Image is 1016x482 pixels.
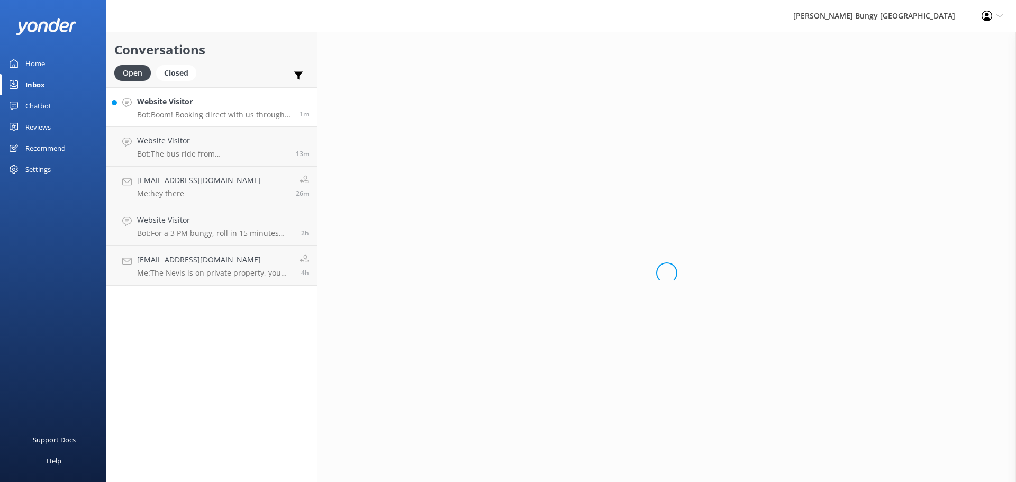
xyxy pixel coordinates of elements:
[137,149,288,159] p: Bot: The bus ride from [GEOGRAPHIC_DATA] to the [GEOGRAPHIC_DATA] location takes about 45 minutes...
[25,74,45,95] div: Inbox
[137,268,292,278] p: Me: The Nevis is on private property, you will not be able to get there otherwise. You may head o...
[137,135,288,147] h4: Website Visitor
[114,65,151,81] div: Open
[300,110,309,119] span: Oct 11 2025 01:28pm (UTC +13:00) Pacific/Auckland
[137,229,293,238] p: Bot: For a 3 PM bungy, roll in 15 minutes early if you're driving yourself. If you're catching th...
[301,229,309,238] span: Oct 11 2025 11:00am (UTC +13:00) Pacific/Auckland
[25,159,51,180] div: Settings
[137,110,292,120] p: Bot: Boom! Booking direct with us through our website always gets you the best prices. Check out ...
[47,450,61,471] div: Help
[137,96,292,107] h4: Website Visitor
[137,254,292,266] h4: [EMAIL_ADDRESS][DOMAIN_NAME]
[296,149,309,158] span: Oct 11 2025 01:17pm (UTC +13:00) Pacific/Auckland
[25,138,66,159] div: Recommend
[106,167,317,206] a: [EMAIL_ADDRESS][DOMAIN_NAME]Me:hey there26m
[106,206,317,246] a: Website VisitorBot:For a 3 PM bungy, roll in 15 minutes early if you're driving yourself. If you'...
[137,175,261,186] h4: [EMAIL_ADDRESS][DOMAIN_NAME]
[114,67,156,78] a: Open
[25,95,51,116] div: Chatbot
[296,189,309,198] span: Oct 11 2025 01:04pm (UTC +13:00) Pacific/Auckland
[33,429,76,450] div: Support Docs
[25,116,51,138] div: Reviews
[106,87,317,127] a: Website VisitorBot:Boom! Booking direct with us through our website always gets you the best pric...
[156,65,196,81] div: Closed
[156,67,202,78] a: Closed
[301,268,309,277] span: Oct 11 2025 09:09am (UTC +13:00) Pacific/Auckland
[25,53,45,74] div: Home
[16,18,77,35] img: yonder-white-logo.png
[114,40,309,60] h2: Conversations
[137,214,293,226] h4: Website Visitor
[106,127,317,167] a: Website VisitorBot:The bus ride from [GEOGRAPHIC_DATA] to the [GEOGRAPHIC_DATA] location takes ab...
[137,189,261,198] p: Me: hey there
[106,246,317,286] a: [EMAIL_ADDRESS][DOMAIN_NAME]Me:The Nevis is on private property, you will not be able to get ther...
